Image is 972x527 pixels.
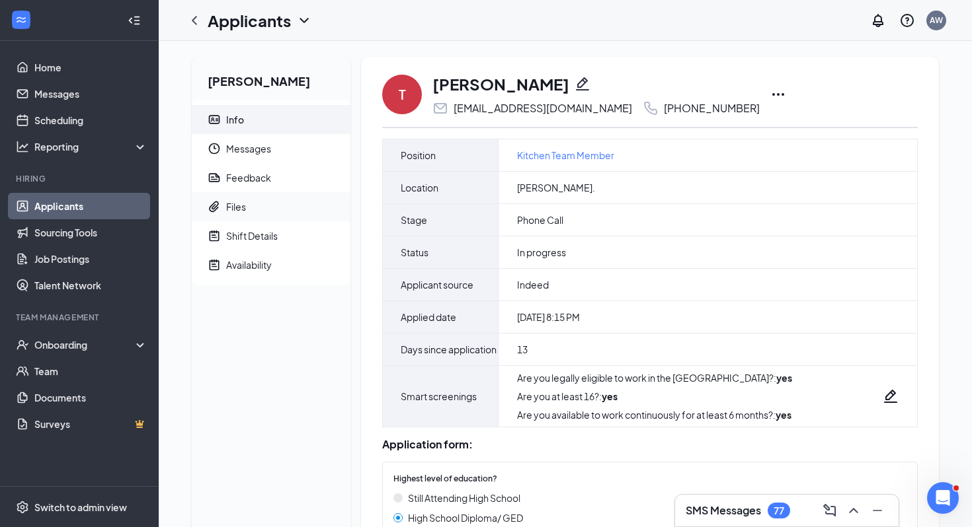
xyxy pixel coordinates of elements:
[517,390,792,403] div: Are you at least 16? :
[432,73,569,95] h1: [PERSON_NAME]
[432,100,448,116] svg: Email
[643,100,659,116] svg: Phone
[401,244,428,260] span: Status
[34,219,147,246] a: Sourcing Tools
[226,134,340,163] span: Messages
[226,258,272,271] div: Availability
[930,15,943,26] div: AW
[517,343,528,356] span: 13
[192,105,350,134] a: ContactCardInfo
[208,142,221,155] svg: Clock
[192,221,350,250] a: NoteActiveShift Details
[192,163,350,192] a: ReportFeedback
[192,192,350,221] a: PaperclipFiles
[899,13,915,28] svg: QuestionInfo
[34,246,147,272] a: Job Postings
[774,505,784,516] div: 77
[843,500,864,521] button: ChevronUp
[34,140,148,153] div: Reporting
[226,200,246,213] div: Files
[34,193,147,219] a: Applicants
[128,14,141,27] svg: Collapse
[208,113,221,126] svg: ContactCard
[401,180,438,195] span: Location
[867,500,888,521] button: Minimize
[408,491,520,505] span: Still Attending High School
[401,277,473,293] span: Applicant source
[776,372,792,384] strong: yes
[226,229,278,242] div: Shift Details
[192,250,350,279] a: NoteActiveAvailability
[602,390,618,402] strong: yes
[208,258,221,271] svg: NoteActive
[822,503,838,518] svg: ComposeMessage
[401,212,427,228] span: Stage
[401,388,477,404] span: Smart screenings
[517,148,614,162] a: Kitchen Team Member
[226,171,271,184] div: Feedback
[927,482,959,514] iframe: Intercom live chat
[15,13,28,26] svg: WorkstreamLogo
[34,411,147,437] a: SurveysCrown
[208,229,221,242] svg: NoteActive
[208,9,291,32] h1: Applicants
[408,510,523,525] span: High School Diploma/ GED
[517,246,566,259] span: In progress
[226,113,244,126] div: Info
[34,81,147,107] a: Messages
[192,134,350,163] a: ClockMessages
[770,87,786,102] svg: Ellipses
[34,54,147,81] a: Home
[382,438,918,451] div: Application form:
[16,173,145,184] div: Hiring
[186,13,202,28] svg: ChevronLeft
[870,503,885,518] svg: Minimize
[776,409,791,421] strong: yes
[34,272,147,299] a: Talent Network
[664,102,760,115] div: [PHONE_NUMBER]
[34,338,136,351] div: Onboarding
[34,358,147,384] a: Team
[401,341,497,357] span: Days since application
[517,181,595,194] span: [PERSON_NAME].
[870,13,886,28] svg: Notifications
[208,200,221,213] svg: Paperclip
[16,501,29,514] svg: Settings
[517,371,792,384] div: Are you legally eligible to work in the [GEOGRAPHIC_DATA]? :
[192,57,350,100] h2: [PERSON_NAME]
[34,501,127,514] div: Switch to admin view
[517,310,580,324] span: [DATE] 8:15 PM
[454,102,632,115] div: [EMAIL_ADDRESS][DOMAIN_NAME]
[517,408,792,421] div: Are you available to work continuously for at least 6 months? :
[34,384,147,411] a: Documents
[401,309,456,325] span: Applied date
[517,213,563,227] span: Phone Call
[819,500,840,521] button: ComposeMessage
[296,13,312,28] svg: ChevronDown
[686,503,761,518] h3: SMS Messages
[401,147,436,163] span: Position
[883,388,899,404] svg: Pencil
[517,278,549,291] span: Indeed
[16,338,29,351] svg: UserCheck
[208,171,221,184] svg: Report
[399,85,406,104] div: T
[16,312,145,323] div: Team Management
[846,503,862,518] svg: ChevronUp
[393,473,497,485] span: Highest level of education?
[575,76,590,92] svg: Pencil
[16,140,29,153] svg: Analysis
[34,107,147,133] a: Scheduling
